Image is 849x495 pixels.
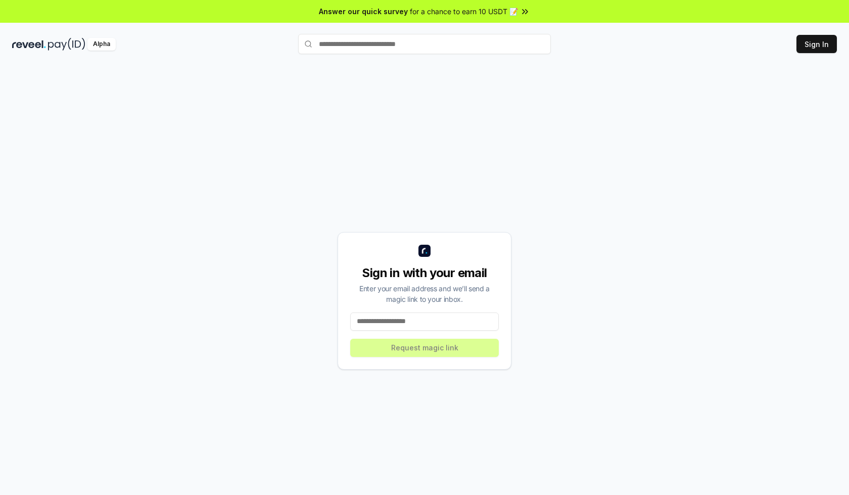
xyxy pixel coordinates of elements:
[418,245,431,257] img: logo_small
[796,35,837,53] button: Sign In
[48,38,85,51] img: pay_id
[350,265,499,281] div: Sign in with your email
[319,6,408,17] span: Answer our quick survey
[87,38,116,51] div: Alpha
[410,6,518,17] span: for a chance to earn 10 USDT 📝
[350,283,499,304] div: Enter your email address and we’ll send a magic link to your inbox.
[12,38,46,51] img: reveel_dark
